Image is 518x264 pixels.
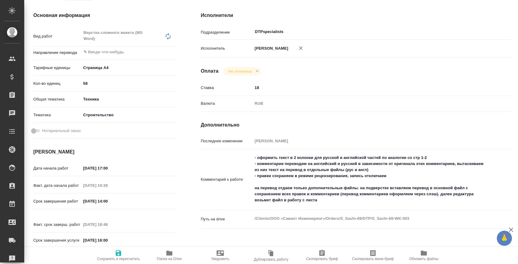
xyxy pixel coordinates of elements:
[195,247,246,264] button: Уведомить
[201,216,253,222] p: Путь на drive
[33,222,81,228] p: Факт. срок заверш. работ
[347,247,398,264] button: Скопировать мини-бриф
[211,257,229,261] span: Уведомить
[352,257,393,261] span: Скопировать мини-бриф
[201,29,253,35] p: Подразделение
[201,85,253,91] p: Ставка
[497,231,512,246] button: 🙏
[398,247,449,264] button: Обновить файлы
[81,94,177,104] div: Техника
[201,45,253,51] p: Исполнитель
[33,65,81,71] p: Тарифные единицы
[253,45,288,51] p: [PERSON_NAME]
[81,63,177,73] div: Страница А4
[246,247,297,264] button: Дублировать работу
[81,164,134,173] input: ✎ Введи что-нибудь
[83,48,154,56] input: ✎ Введи что-нибудь
[33,237,81,243] p: Срок завершения услуги
[253,98,486,109] div: RUB
[294,41,307,55] button: Удалить исполнителя
[297,247,347,264] button: Скопировать бриф
[33,148,177,156] h4: [PERSON_NAME]
[253,83,486,92] input: ✎ Введи что-нибудь
[201,101,253,107] p: Валюта
[201,177,253,183] p: Комментарий к работе
[33,112,81,118] p: Тематика
[33,81,81,87] p: Кол-во единиц
[81,110,177,120] div: Строительство
[81,220,134,229] input: Пустое поле
[499,232,510,245] span: 🙏
[81,79,177,88] input: ✎ Введи что-нибудь
[409,257,439,261] span: Обновить файлы
[253,213,486,224] textarea: /Clients/ООО «Савант Инжиниринг»/Orders/S_SavIn-69/DTP/S_SavIn-69-WK-003
[33,50,81,56] p: Направление перевода
[33,165,81,171] p: Дата начала работ
[97,257,140,261] span: Сохранить и пересчитать
[254,257,288,262] span: Дублировать работу
[42,128,81,134] span: Нотариальный заказ
[81,181,134,190] input: Пустое поле
[33,198,81,204] p: Срок завершения работ
[201,138,253,144] p: Последнее изменение
[226,69,253,74] button: Не оплачена
[81,197,134,206] input: ✎ Введи что-нибудь
[253,153,486,205] textarea: - оформить текст в 2 колонки для русской и английской частей по аналогии со стр 1-2 - комментарии...
[201,121,511,129] h4: Дополнительно
[253,137,486,145] input: Пустое поле
[306,257,338,261] span: Скопировать бриф
[33,12,177,19] h4: Основная информация
[201,68,219,75] h4: Оплата
[33,183,81,189] p: Факт. дата начала работ
[144,247,195,264] button: Папка на Drive
[93,247,144,264] button: Сохранить и пересчитать
[33,96,81,102] p: Общая тематика
[201,12,511,19] h4: Исполнители
[157,257,182,261] span: Папка на Drive
[33,33,81,39] p: Вид работ
[482,31,483,32] button: Open
[81,236,134,245] input: ✎ Введи что-нибудь
[223,67,261,75] div: Выполнен
[173,51,174,53] button: Open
